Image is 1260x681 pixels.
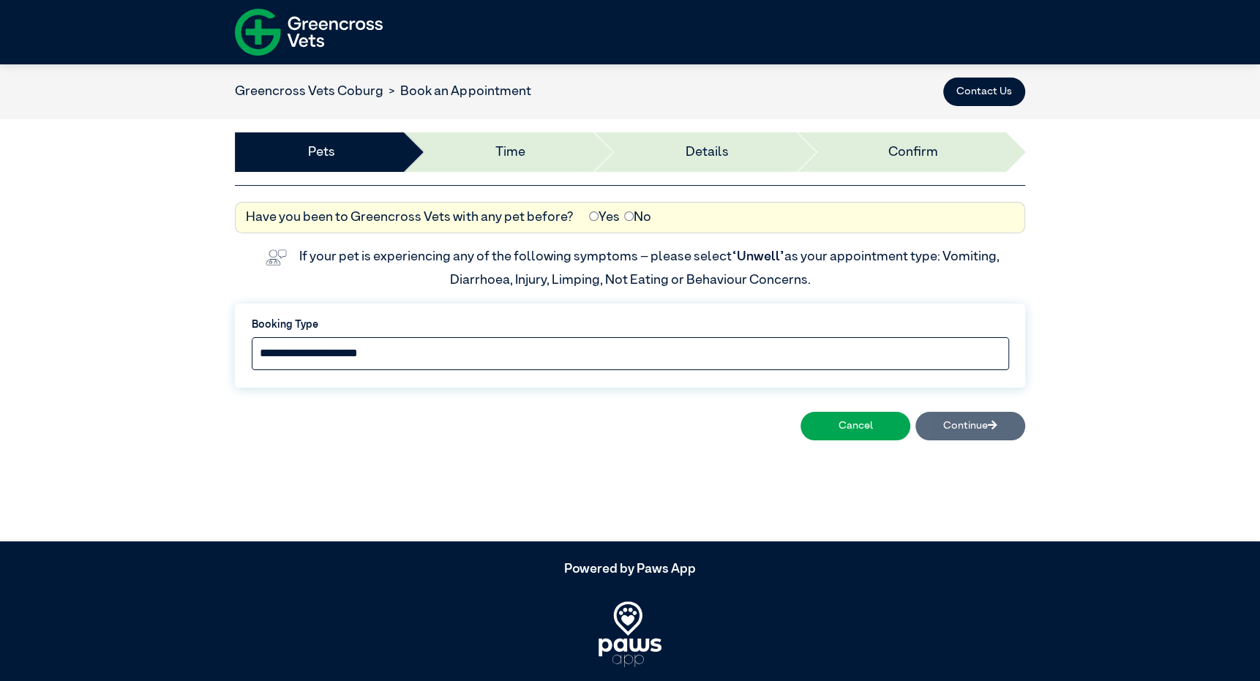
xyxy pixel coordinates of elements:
img: vet [260,244,292,271]
input: No [624,211,634,221]
li: Book an Appointment [383,82,530,102]
img: PawsApp [599,601,661,667]
label: Have you been to Greencross Vets with any pet before? [246,208,573,227]
a: Pets [308,143,335,162]
label: Booking Type [252,317,1009,334]
label: If your pet is experiencing any of the following symptoms – please select as your appointment typ... [299,250,1002,287]
img: f-logo [235,4,383,61]
button: Contact Us [943,78,1025,107]
span: “Unwell” [732,250,784,263]
button: Cancel [800,412,910,441]
nav: breadcrumb [235,82,530,102]
h5: Powered by Paws App [235,562,1025,578]
input: Yes [589,211,599,221]
label: No [624,208,651,227]
a: Greencross Vets Coburg [235,85,383,98]
label: Yes [589,208,620,227]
